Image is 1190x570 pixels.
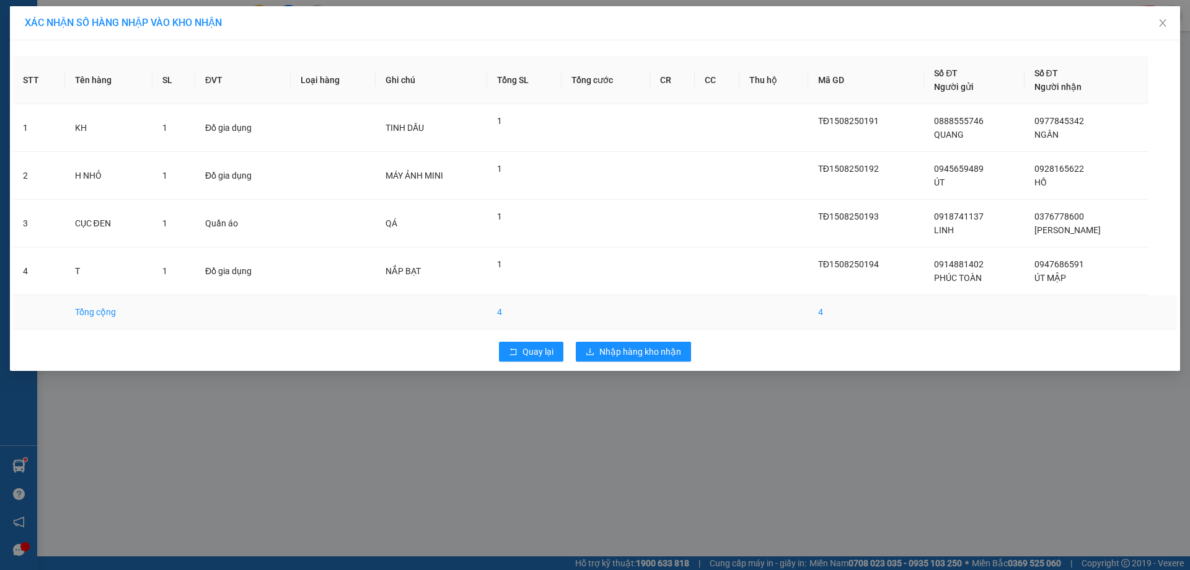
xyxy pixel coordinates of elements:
th: ĐVT [195,56,291,104]
span: 1 [497,116,502,126]
td: 4 [808,295,925,329]
span: XÁC NHẬN SỐ HÀNG NHẬP VÀO KHO NHẬN [25,17,222,29]
span: 1 [162,266,167,276]
span: close [1158,18,1168,28]
td: Quần áo [195,200,291,247]
span: QUANG [934,130,964,140]
th: Loại hàng [291,56,376,104]
span: TĐ1508250193 [818,212,879,221]
span: TĐ1508250191 [818,116,879,126]
span: 0945659489 [934,164,984,174]
td: Tổng cộng [65,295,152,329]
th: SL [152,56,195,104]
span: [PERSON_NAME] [1034,225,1101,235]
th: CC [695,56,739,104]
span: rollback [509,347,518,357]
span: 0376778600 [1034,212,1084,221]
td: CỤC ĐEN [65,200,152,247]
span: QÁ [386,218,397,228]
span: 1 [497,259,502,269]
span: Số ĐT [934,68,958,78]
th: STT [13,56,65,104]
span: TĐ1508250192 [818,164,879,174]
span: Người gửi [934,82,974,92]
span: ÚT MẬP [1034,273,1066,283]
td: Đồ gia dụng [195,104,291,152]
span: Nhập hàng kho nhận [599,345,681,358]
td: 1 [13,104,65,152]
span: 0928165622 [1034,164,1084,174]
td: 4 [487,295,562,329]
th: Thu hộ [739,56,808,104]
td: Đồ gia dụng [195,247,291,295]
span: HỒ [1034,177,1047,187]
span: Quay lại [522,345,553,358]
span: Số ĐT [1034,68,1058,78]
span: 0918741137 [934,212,984,221]
span: NẮP BẠT [386,266,421,276]
td: 2 [13,152,65,200]
span: 1 [162,218,167,228]
td: H NHỎ [65,152,152,200]
td: 4 [13,247,65,295]
span: NGÂN [1034,130,1059,140]
th: Tên hàng [65,56,152,104]
span: 0977845342 [1034,116,1084,126]
span: LINH [934,225,954,235]
span: 0914881402 [934,259,984,269]
span: 1 [497,212,502,221]
td: T [65,247,152,295]
td: KH [65,104,152,152]
span: PHÚC TOÀN [934,273,982,283]
span: 1 [497,164,502,174]
span: ÚT [934,177,945,187]
span: 1 [162,171,167,180]
span: 1 [162,123,167,133]
th: Tổng cước [562,56,650,104]
span: MÁY ẢNH MINI [386,171,443,180]
span: 0888555746 [934,116,984,126]
th: Mã GD [808,56,925,104]
span: Người nhận [1034,82,1082,92]
span: download [586,347,594,357]
td: 3 [13,200,65,247]
button: Close [1145,6,1180,41]
button: downloadNhập hàng kho nhận [576,342,691,362]
span: 0947686591 [1034,259,1084,269]
td: Đồ gia dụng [195,152,291,200]
th: CR [650,56,695,104]
span: TINH DẦU [386,123,424,133]
button: rollbackQuay lại [499,342,563,362]
span: TĐ1508250194 [818,259,879,269]
th: Tổng SL [487,56,562,104]
th: Ghi chú [376,56,487,104]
